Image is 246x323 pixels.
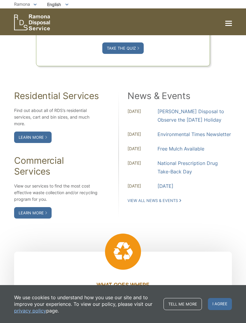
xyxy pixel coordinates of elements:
[127,160,157,176] span: [DATE]
[127,90,232,101] h2: News & Events
[163,298,202,310] a: Tell me more
[14,155,100,177] h2: Commercial Services
[157,144,204,153] a: Free Mulch Available
[127,145,157,153] span: [DATE]
[102,42,144,54] a: Take the Quiz
[127,108,157,124] span: [DATE]
[14,294,157,314] p: We use cookies to understand how you use our site and to improve your experience. To view our pol...
[14,107,100,127] p: Find out about all of RDS’s residential services, cart and bin sizes, and much more.
[14,2,30,7] span: Ramona
[33,282,213,288] h3: What Goes Where
[208,298,232,310] span: I agree
[157,130,231,138] a: Environmental Times Newsletter
[14,132,52,143] a: Learn More
[127,198,181,203] a: View All News & Events
[127,131,157,138] span: [DATE]
[14,307,46,314] a: privacy policy
[14,183,100,203] p: View our services to find the most cost effective waste collection and/or recycling program for you.
[14,207,52,219] a: Learn More
[14,90,100,101] h2: Residential Services
[157,182,173,190] a: [DATE]
[157,107,232,124] a: [PERSON_NAME] Disposal to Observe the [DATE] Holiday
[127,183,157,190] span: [DATE]
[157,159,232,176] a: National Prescription Drug Take-Back Day
[14,14,50,30] a: EDCD logo. Return to the homepage.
